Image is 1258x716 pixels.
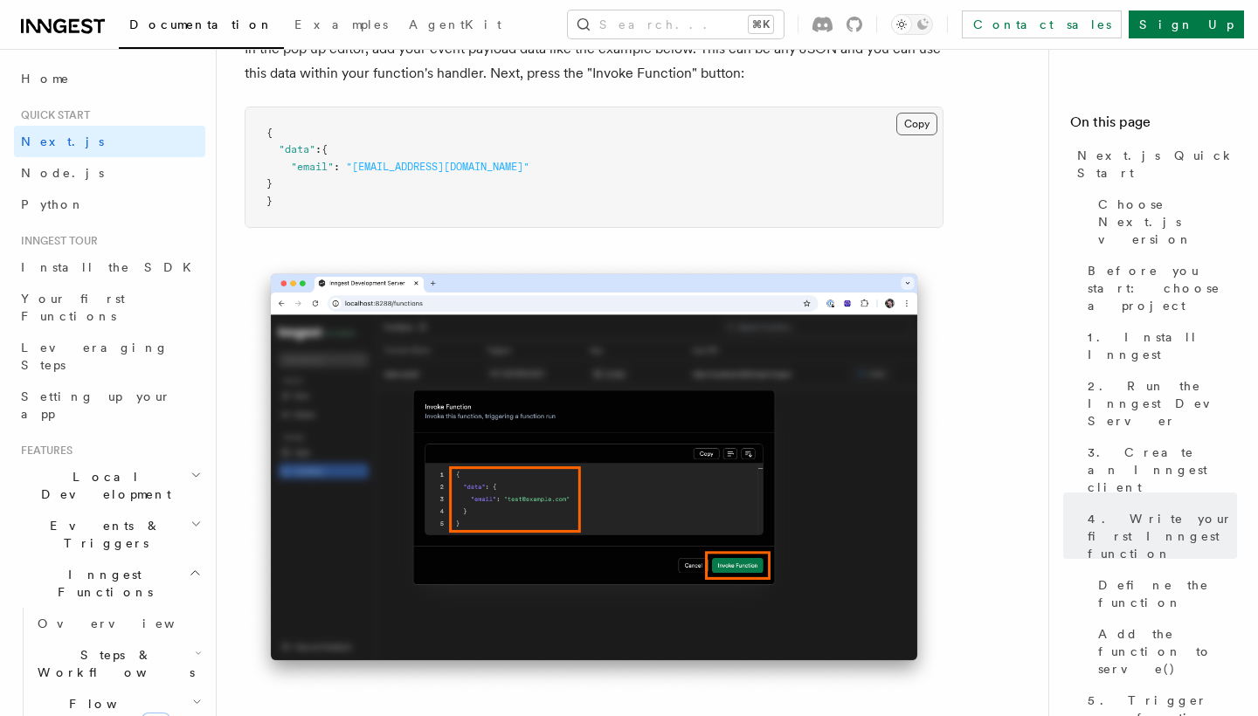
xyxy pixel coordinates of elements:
span: Next.js [21,134,104,148]
a: Python [14,189,205,220]
a: Define the function [1091,569,1237,618]
a: 4. Write your first Inngest function [1081,503,1237,569]
a: Setting up your app [14,381,205,430]
a: Choose Next.js version [1091,189,1237,255]
span: "[EMAIL_ADDRESS][DOMAIN_NAME]" [346,161,529,173]
a: Next.js [14,126,205,157]
button: Inngest Functions [14,559,205,608]
span: 1. Install Inngest [1088,328,1237,363]
a: 3. Create an Inngest client [1081,437,1237,503]
span: } [266,177,273,189]
a: Install the SDK [14,251,205,283]
h4: On this page [1070,112,1237,140]
button: Steps & Workflows [31,639,205,688]
span: Before you start: choose a project [1088,262,1237,314]
span: Leveraging Steps [21,341,169,372]
span: 2. Run the Inngest Dev Server [1088,377,1237,430]
button: Local Development [14,461,205,510]
a: Node.js [14,157,205,189]
span: Features [14,444,73,458]
span: "email" [291,161,334,173]
span: Setting up your app [21,389,171,421]
span: { [266,127,273,139]
span: Overview [38,616,218,630]
span: AgentKit [409,17,501,31]
span: Add the function to serve() [1098,625,1237,678]
span: Python [21,197,85,211]
span: Your first Functions [21,292,125,323]
a: Before you start: choose a project [1081,255,1237,321]
a: Contact sales [962,10,1122,38]
span: Inngest tour [14,234,98,248]
a: AgentKit [398,5,512,47]
span: Steps & Workflows [31,646,195,681]
span: Events & Triggers [14,517,190,552]
button: Search...⌘K [568,10,784,38]
a: Examples [284,5,398,47]
span: } [266,195,273,207]
a: Home [14,63,205,94]
span: : [315,143,321,155]
a: Overview [31,608,205,639]
span: Inngest Functions [14,566,189,601]
img: Inngest Dev Server web interface's invoke modal with payload editor and invoke submit button high... [245,256,943,695]
a: Next.js Quick Start [1070,140,1237,189]
button: Toggle dark mode [891,14,933,35]
span: Quick start [14,108,90,122]
a: 2. Run the Inngest Dev Server [1081,370,1237,437]
span: 4. Write your first Inngest function [1088,510,1237,562]
a: Your first Functions [14,283,205,332]
span: Documentation [129,17,273,31]
span: Home [21,70,70,87]
kbd: ⌘K [749,16,773,33]
span: "data" [279,143,315,155]
a: Add the function to serve() [1091,618,1237,685]
span: 3. Create an Inngest client [1088,444,1237,496]
span: : [334,161,340,173]
span: Node.js [21,166,104,180]
span: Install the SDK [21,260,202,274]
button: Events & Triggers [14,510,205,559]
a: Documentation [119,5,284,49]
span: Next.js Quick Start [1077,147,1237,182]
a: Sign Up [1129,10,1244,38]
a: Leveraging Steps [14,332,205,381]
a: 1. Install Inngest [1081,321,1237,370]
span: Choose Next.js version [1098,196,1237,248]
span: Define the function [1098,576,1237,611]
span: Examples [294,17,388,31]
p: In the pop up editor, add your event payload data like the example below. This can be any JSON an... [245,37,943,86]
span: Local Development [14,468,190,503]
span: { [321,143,328,155]
button: Copy [896,113,937,135]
